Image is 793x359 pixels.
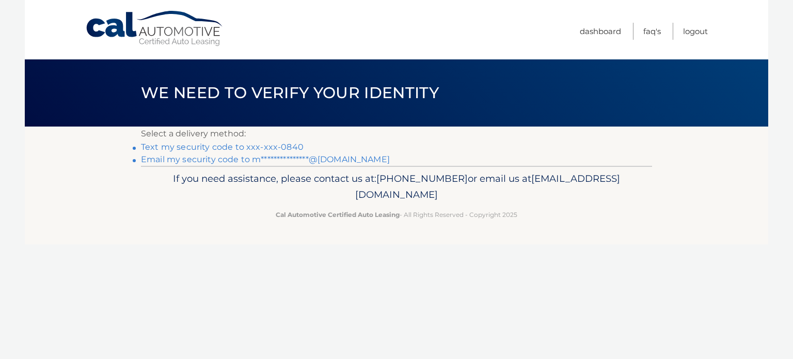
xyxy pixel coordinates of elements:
p: If you need assistance, please contact us at: or email us at [148,170,645,204]
p: - All Rights Reserved - Copyright 2025 [148,209,645,220]
strong: Cal Automotive Certified Auto Leasing [276,211,400,218]
a: Cal Automotive [85,10,225,47]
span: We need to verify your identity [141,83,439,102]
p: Select a delivery method: [141,127,652,141]
a: Dashboard [580,23,621,40]
a: FAQ's [643,23,661,40]
a: Logout [683,23,708,40]
a: Text my security code to xxx-xxx-0840 [141,142,304,152]
span: [PHONE_NUMBER] [376,173,468,184]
